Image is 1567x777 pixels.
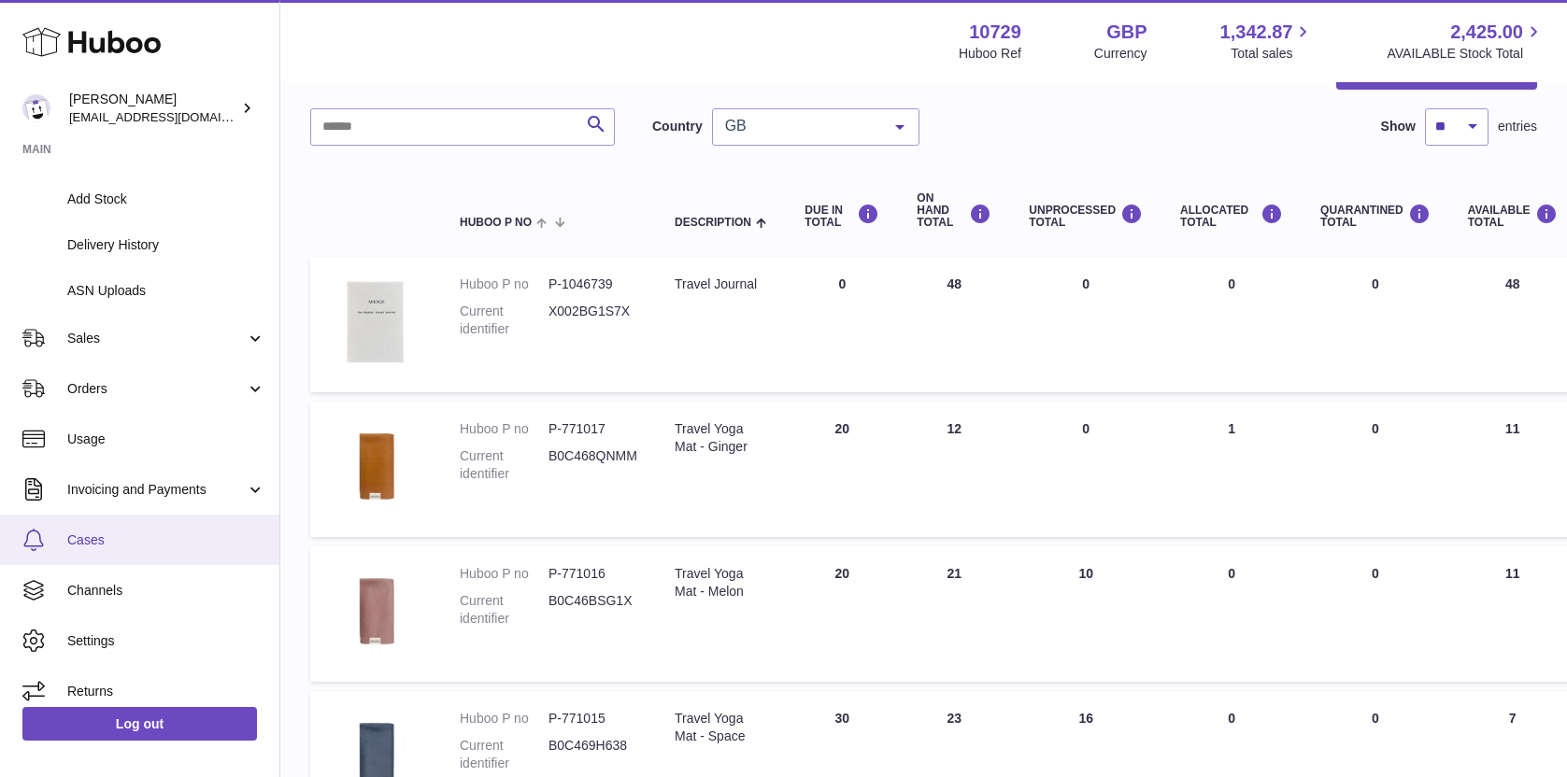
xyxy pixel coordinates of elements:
span: Invoicing and Payments [67,481,246,499]
label: Country [652,118,703,135]
span: 0 [1372,276,1379,291]
dd: B0C46BSG1X [548,592,637,628]
label: Show [1381,118,1416,135]
span: Total sales [1231,45,1314,63]
span: 0 [1372,421,1379,436]
td: 21 [898,546,1010,682]
dd: P-771016 [548,565,637,583]
div: Travel Journal [675,275,767,293]
div: Currency [1094,45,1147,63]
div: Huboo Ref [959,45,1021,63]
dd: B0C468QNMM [548,447,637,483]
dd: B0C469H638 [548,737,637,772]
span: ASN Uploads [67,282,265,300]
div: AVAILABLE Total [1468,204,1558,229]
td: 48 [898,257,1010,392]
span: Usage [67,431,265,448]
span: Add Stock [67,191,265,208]
div: Travel Yoga Mat - Ginger [675,420,767,456]
span: Orders [67,380,246,398]
dt: Current identifier [460,737,548,772]
strong: 10729 [969,20,1021,45]
dt: Current identifier [460,592,548,628]
dd: P-1046739 [548,275,637,293]
span: GB [720,117,881,135]
a: 1,342.87 Total sales [1220,20,1315,63]
strong: GBP [1106,20,1147,45]
span: AVAILABLE Stock Total [1387,45,1545,63]
dt: Current identifier [460,447,548,483]
td: 20 [786,546,898,682]
div: [PERSON_NAME] [69,91,237,126]
a: 2,425.00 AVAILABLE Stock Total [1387,20,1545,63]
td: 0 [786,257,898,392]
dt: Huboo P no [460,710,548,728]
dt: Current identifier [460,303,548,338]
a: Log out [22,707,257,741]
dt: Huboo P no [460,275,548,293]
dd: P-771015 [548,710,637,728]
span: Delivery History [67,236,265,254]
span: 2,425.00 [1450,20,1523,45]
td: 0 [1161,546,1302,682]
span: Cases [67,531,265,549]
span: Sales [67,330,246,347]
td: 0 [1010,257,1161,392]
span: 0 [1372,711,1379,726]
img: product image [329,275,422,369]
td: 1 [1161,402,1302,537]
dd: X002BG1S7X [548,303,637,338]
dt: Huboo P no [460,565,548,583]
div: Travel Yoga Mat - Space [675,710,767,745]
dt: Huboo P no [460,420,548,438]
div: UNPROCESSED Total [1029,204,1143,229]
div: Travel Yoga Mat - Melon [675,565,767,600]
img: product image [329,565,422,658]
div: DUE IN TOTAL [805,204,879,229]
span: Returns [67,683,265,700]
div: ON HAND Total [917,192,991,230]
dd: P-771017 [548,420,637,438]
span: 1,342.87 [1220,20,1293,45]
div: QUARANTINED Total [1320,204,1431,229]
td: 10 [1010,546,1161,682]
td: 0 [1010,402,1161,537]
span: entries [1498,118,1537,135]
img: hello@mikkoa.com [22,94,50,122]
span: Huboo P no [460,217,532,229]
span: 0 [1372,566,1379,581]
td: 20 [786,402,898,537]
div: ALLOCATED Total [1180,204,1283,229]
span: [EMAIL_ADDRESS][DOMAIN_NAME] [69,109,275,124]
td: 12 [898,402,1010,537]
td: 0 [1161,257,1302,392]
span: Description [675,217,751,229]
img: product image [329,420,422,514]
span: Channels [67,582,265,600]
span: Settings [67,632,265,650]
